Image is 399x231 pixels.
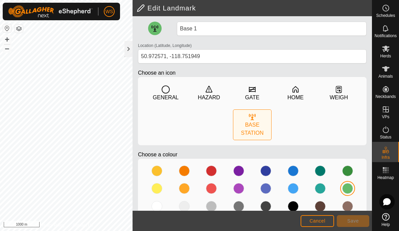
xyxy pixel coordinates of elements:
div: WEIGH [330,94,348,102]
span: Help [381,223,390,227]
img: Gallagher Logo [8,5,93,18]
span: VPs [382,115,389,119]
p: Choose an icon [138,69,367,77]
span: Herds [380,54,391,58]
span: Save [347,218,359,224]
h2: Edit Landmark [137,4,372,12]
div: HOME [287,94,304,102]
span: Notifications [375,34,397,38]
div: HAZARD [198,94,220,102]
span: Infra [381,155,390,159]
span: Animals [378,74,393,78]
span: WS [105,8,113,15]
label: Location (Latitude, Longitude) [138,43,192,49]
div: GATE [245,94,259,102]
button: Save [337,215,369,227]
button: Cancel [301,215,334,227]
span: Status [380,135,391,139]
div: BASE STATION [233,121,271,137]
div: GENERAL [153,94,179,102]
button: Map Layers [15,25,23,33]
a: Privacy Policy [40,222,65,228]
button: + [3,35,11,44]
span: Neckbands [375,95,396,99]
span: Schedules [376,14,395,18]
a: Contact Us [73,222,93,228]
button: Reset Map [3,24,11,32]
a: Help [372,210,399,229]
button: – [3,44,11,52]
span: Cancel [309,218,325,224]
span: Heatmap [377,176,394,180]
p: Choose a colour [138,151,367,159]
